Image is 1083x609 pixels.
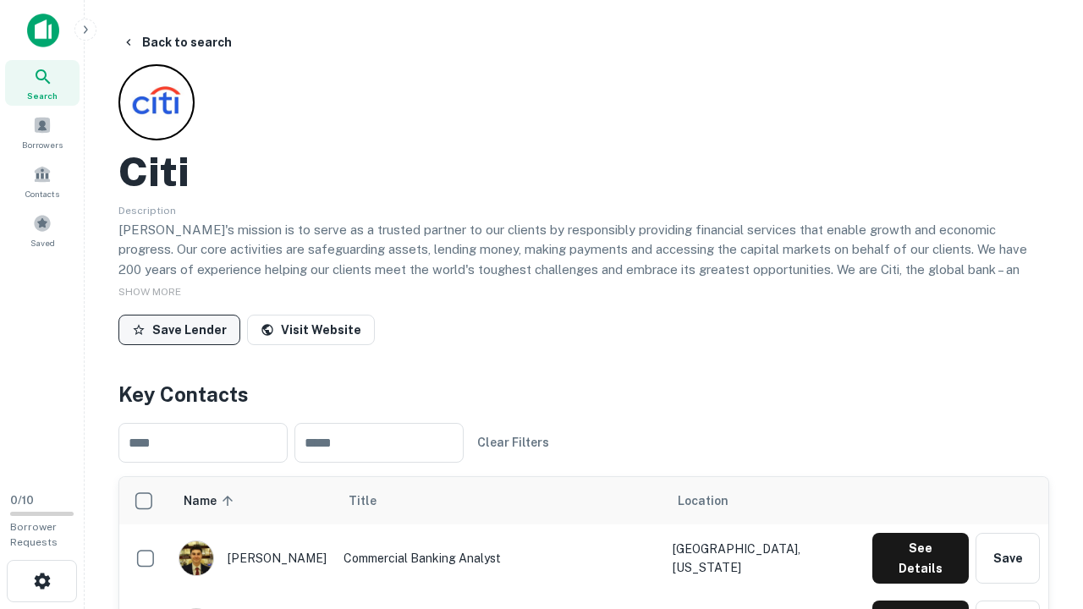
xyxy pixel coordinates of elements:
span: 0 / 10 [10,494,34,507]
img: capitalize-icon.png [27,14,59,47]
th: Title [335,477,664,524]
button: Save Lender [118,315,240,345]
a: Search [5,60,80,106]
th: Location [664,477,864,524]
h4: Key Contacts [118,379,1049,409]
img: 1753279374948 [179,541,213,575]
span: Saved [30,236,55,250]
button: Save [976,533,1040,584]
span: SHOW MORE [118,286,181,298]
th: Name [170,477,335,524]
span: Borrower Requests [10,521,58,548]
span: Name [184,491,239,511]
button: Clear Filters [470,427,556,458]
iframe: Chat Widget [998,474,1083,555]
button: Back to search [115,27,239,58]
button: See Details [872,533,969,584]
p: [PERSON_NAME]'s mission is to serve as a trusted partner to our clients by responsibly providing ... [118,220,1049,320]
a: Borrowers [5,109,80,155]
span: Location [678,491,728,511]
span: Contacts [25,187,59,200]
td: [GEOGRAPHIC_DATA], [US_STATE] [664,524,864,592]
a: Saved [5,207,80,253]
span: Description [118,205,176,217]
a: Visit Website [247,315,375,345]
span: Title [349,491,399,511]
span: Search [27,89,58,102]
span: Borrowers [22,138,63,151]
h2: Citi [118,147,190,196]
a: Contacts [5,158,80,204]
div: [PERSON_NAME] [179,540,327,576]
td: Commercial Banking Analyst [335,524,664,592]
